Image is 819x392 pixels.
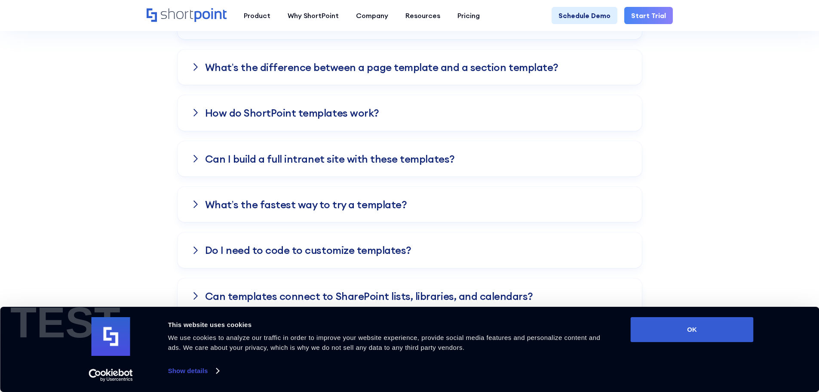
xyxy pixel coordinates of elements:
[397,7,449,24] a: Resources
[356,10,388,21] div: Company
[631,317,754,342] button: OK
[73,369,148,382] a: Usercentrics Cookiebot - opens in a new window
[205,62,558,73] h3: What’s the difference between a page template and a section template?
[457,10,480,21] div: Pricing
[244,10,270,21] div: Product
[288,10,339,21] div: Why ShortPoint
[279,7,347,24] a: Why ShortPoint
[168,320,611,330] div: This website uses cookies
[624,7,673,24] a: Start Trial
[147,8,227,23] a: Home
[205,244,411,256] h3: Do I need to code to customize templates?
[405,10,440,21] div: Resources
[92,317,130,356] img: logo
[205,199,407,210] h3: What’s the fastest way to try a template?
[205,107,379,118] h3: How do ShortPoint templates work?
[449,7,488,24] a: Pricing
[347,7,397,24] a: Company
[168,364,219,377] a: Show details
[552,7,617,24] a: Schedule Demo
[205,153,455,164] h3: Can I build a full intranet site with these templates?
[235,7,279,24] a: Product
[205,290,533,302] h3: Can templates connect to SharePoint lists, libraries, and calendars?
[168,334,601,351] span: We use cookies to analyze our traffic in order to improve your website experience, provide social...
